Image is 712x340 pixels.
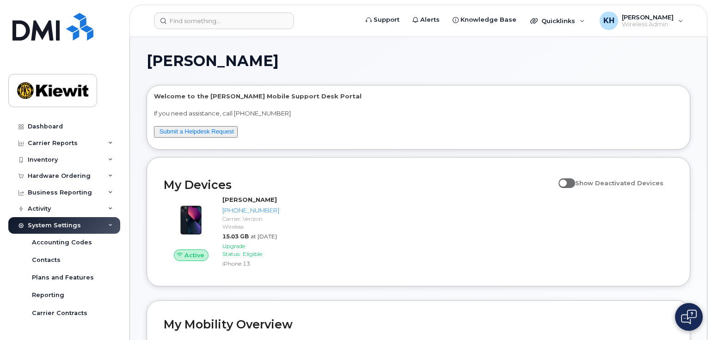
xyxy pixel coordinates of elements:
[154,92,683,101] p: Welcome to the [PERSON_NAME] Mobile Support Desk Portal
[184,251,204,260] span: Active
[171,200,211,240] img: image20231002-3703462-1ig824h.jpeg
[222,206,279,215] div: [PHONE_NUMBER]
[160,128,234,135] a: Submit a Helpdesk Request
[222,243,245,257] span: Upgrade Status:
[575,179,663,187] span: Show Deactivated Devices
[222,196,277,203] strong: [PERSON_NAME]
[154,126,238,138] button: Submit a Helpdesk Request
[164,195,283,269] a: Active[PERSON_NAME][PHONE_NUMBER]Carrier: Verizon Wireless15.03 GBat [DATE]Upgrade Status:Eligibl...
[681,310,697,324] img: Open chat
[164,317,673,331] h2: My Mobility Overview
[222,233,249,240] span: 15.03 GB
[222,215,279,231] div: Carrier: Verizon Wireless
[154,109,683,118] p: If you need assistance, call [PHONE_NUMBER]
[251,233,277,240] span: at [DATE]
[222,260,279,267] div: iPhone 13
[164,178,554,192] h2: My Devices
[147,54,279,68] span: [PERSON_NAME]
[559,174,566,182] input: Show Deactivated Devices
[243,250,262,257] span: Eligible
